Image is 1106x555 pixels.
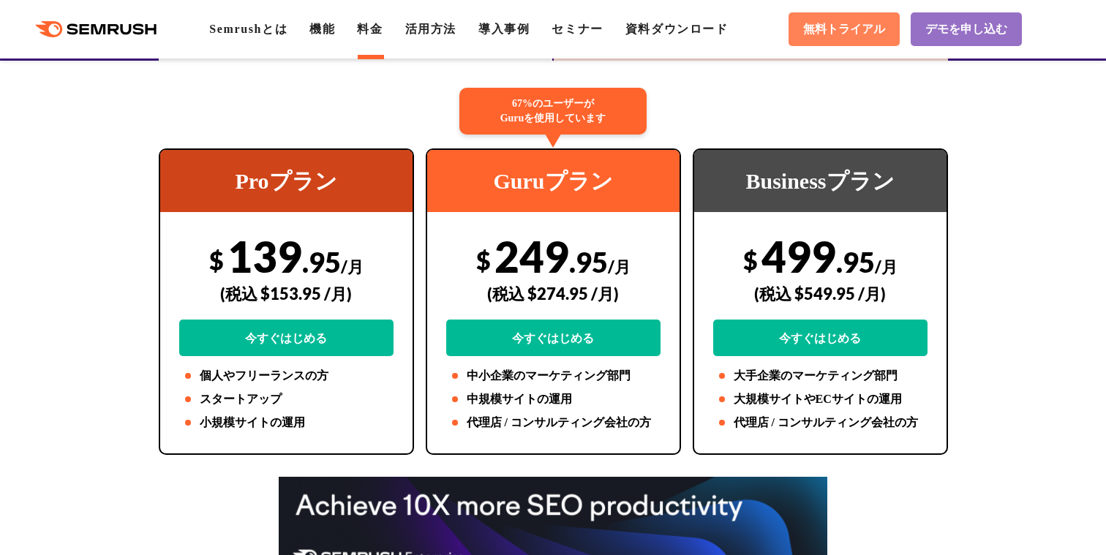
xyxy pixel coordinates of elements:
[713,230,928,356] div: 499
[713,390,928,408] li: 大規模サイトやECサイトの運用
[209,23,287,35] a: Semrushとは
[552,23,603,35] a: セミナー
[713,367,928,385] li: 大手企業のマーケティング部門
[446,367,661,385] li: 中小企業のマーケティング部門
[302,245,341,279] span: .95
[179,414,394,431] li: 小規模サイトの運用
[911,12,1022,46] a: デモを申し込む
[446,268,661,320] div: (税込 $274.95 /月)
[309,23,335,35] a: 機能
[713,268,928,320] div: (税込 $549.95 /月)
[608,257,631,276] span: /月
[209,245,224,275] span: $
[179,367,394,385] li: 個人やフリーランスの方
[357,23,383,35] a: 料金
[713,414,928,431] li: 代理店 / コンサルティング会社の方
[179,390,394,408] li: スタートアップ
[743,245,758,275] span: $
[476,245,491,275] span: $
[341,257,364,276] span: /月
[789,12,900,46] a: 無料トライアル
[179,230,394,356] div: 139
[694,150,947,212] div: Businessプラン
[160,150,413,212] div: Proプラン
[713,320,928,356] a: 今すぐはじめる
[446,414,661,431] li: 代理店 / コンサルティング会社の方
[625,23,729,35] a: 資料ダウンロード
[836,245,875,279] span: .95
[459,88,647,135] div: 67%のユーザーが Guruを使用しています
[405,23,456,35] a: 活用方法
[427,150,680,212] div: Guruプラン
[478,23,530,35] a: 導入事例
[446,320,661,356] a: 今すぐはじめる
[179,268,394,320] div: (税込 $153.95 /月)
[179,320,394,356] a: 今すぐはじめる
[446,230,661,356] div: 249
[446,390,661,408] li: 中規模サイトの運用
[569,245,608,279] span: .95
[925,22,1007,37] span: デモを申し込む
[803,22,885,37] span: 無料トライアル
[875,257,898,276] span: /月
